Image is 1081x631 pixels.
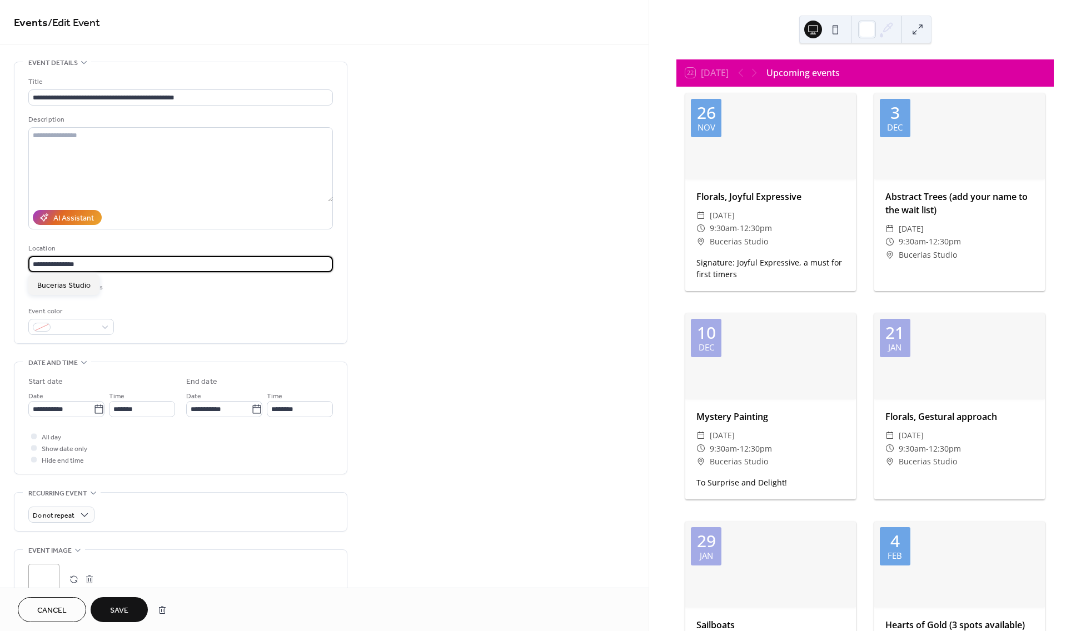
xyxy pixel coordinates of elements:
[37,280,91,292] span: Bucerias Studio
[697,533,716,549] div: 29
[888,552,902,560] div: Feb
[888,343,901,352] div: Jan
[53,213,94,224] div: AI Assistant
[267,390,282,402] span: Time
[710,429,735,442] span: [DATE]
[685,257,856,280] div: Signature: Joyful Expressive, a must for first timers
[28,488,87,499] span: Recurring event
[926,442,929,455] span: -
[685,410,856,423] div: Mystery Painting
[685,190,856,203] div: Florals, Joyful Expressive
[887,123,903,132] div: Dec
[28,114,331,126] div: Description
[696,429,705,442] div: ​
[186,376,217,388] div: End date
[33,509,74,522] span: Do not repeat
[696,209,705,222] div: ​
[899,222,924,236] span: [DATE]
[874,410,1045,423] div: Florals, Gestural approach
[885,455,894,468] div: ​
[28,57,78,69] span: Event details
[874,190,1045,217] div: Abstract Trees (add your name to the wait list)
[697,104,716,121] div: 26
[700,552,713,560] div: Jan
[14,12,48,34] a: Events
[186,390,201,402] span: Date
[42,455,84,467] span: Hide end time
[710,442,737,455] span: 9:30am
[685,477,856,488] div: To Surprise and Delight!
[899,455,957,468] span: Bucerias Studio
[28,545,72,557] span: Event image
[740,222,772,235] span: 12:30pm
[696,455,705,468] div: ​
[698,123,715,132] div: Nov
[710,222,737,235] span: 9:30am
[737,442,740,455] span: -
[37,605,67,617] span: Cancel
[885,429,894,442] div: ​
[28,564,59,595] div: ;
[899,248,957,262] span: Bucerias Studio
[28,390,43,402] span: Date
[696,442,705,455] div: ​
[42,432,61,443] span: All day
[929,235,961,248] span: 12:30pm
[885,248,894,262] div: ​
[699,343,714,352] div: Dec
[710,235,768,248] span: Bucerias Studio
[710,455,768,468] span: Bucerias Studio
[28,243,331,254] div: Location
[929,442,961,455] span: 12:30pm
[740,442,772,455] span: 12:30pm
[885,324,904,341] div: 21
[899,442,926,455] span: 9:30am
[697,324,716,341] div: 10
[33,210,102,225] button: AI Assistant
[91,597,148,622] button: Save
[885,442,894,455] div: ​
[885,235,894,248] div: ​
[710,209,735,222] span: [DATE]
[696,222,705,235] div: ​
[109,390,124,402] span: Time
[28,357,78,369] span: Date and time
[110,605,128,617] span: Save
[766,66,840,79] div: Upcoming events
[737,222,740,235] span: -
[890,533,900,549] div: 4
[28,376,63,388] div: Start date
[926,235,929,248] span: -
[48,12,100,34] span: / Edit Event
[18,597,86,622] button: Cancel
[696,235,705,248] div: ​
[890,104,900,121] div: 3
[28,76,331,88] div: Title
[28,306,112,317] div: Event color
[899,235,926,248] span: 9:30am
[42,443,87,455] span: Show date only
[885,222,894,236] div: ​
[899,429,924,442] span: [DATE]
